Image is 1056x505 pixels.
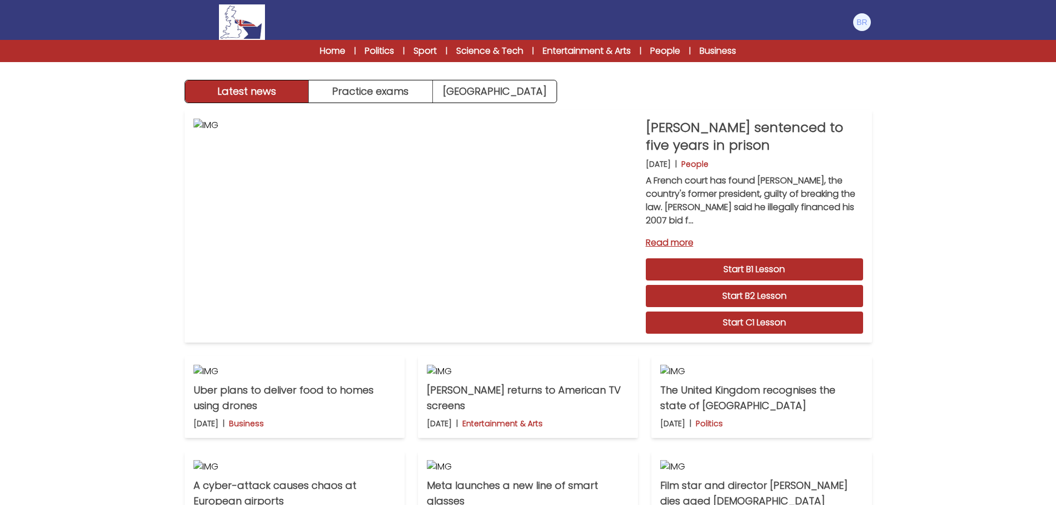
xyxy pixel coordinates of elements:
[646,159,671,170] p: [DATE]
[462,418,543,429] p: Entertainment & Arts
[193,365,396,378] img: IMG
[427,382,629,414] p: [PERSON_NAME] returns to American TV screens
[185,4,300,40] a: Logo
[193,418,218,429] p: [DATE]
[700,44,736,58] a: Business
[427,365,629,378] img: IMG
[427,460,629,473] img: IMG
[646,174,863,227] p: A French court has found [PERSON_NAME], the country's former president, guilty of breaking the la...
[446,45,447,57] span: |
[646,312,863,334] a: Start C1 Lesson
[185,80,309,103] button: Latest news
[646,285,863,307] a: Start B2 Lesson
[660,365,863,378] img: IMG
[433,80,557,103] a: [GEOGRAPHIC_DATA]
[853,13,871,31] img: Barbara Rapetti
[403,45,405,57] span: |
[320,44,345,58] a: Home
[543,44,631,58] a: Entertainment & Arts
[690,418,691,429] b: |
[365,44,394,58] a: Politics
[456,418,458,429] b: |
[193,460,396,473] img: IMG
[223,418,225,429] b: |
[354,45,356,57] span: |
[229,418,264,429] p: Business
[456,44,523,58] a: Science & Tech
[646,236,863,249] a: Read more
[660,382,863,414] p: The United Kingdom recognises the state of [GEOGRAPHIC_DATA]
[646,119,863,154] p: [PERSON_NAME] sentenced to five years in prison
[660,418,685,429] p: [DATE]
[193,119,637,334] img: IMG
[696,418,723,429] p: Politics
[651,356,871,438] a: IMG The United Kingdom recognises the state of [GEOGRAPHIC_DATA] [DATE] | Politics
[185,356,405,438] a: IMG Uber plans to deliver food to homes using drones [DATE] | Business
[650,44,680,58] a: People
[219,4,264,40] img: Logo
[640,45,641,57] span: |
[427,418,452,429] p: [DATE]
[418,356,638,438] a: IMG [PERSON_NAME] returns to American TV screens [DATE] | Entertainment & Arts
[681,159,708,170] p: People
[309,80,433,103] button: Practice exams
[689,45,691,57] span: |
[193,382,396,414] p: Uber plans to deliver food to homes using drones
[675,159,677,170] b: |
[414,44,437,58] a: Sport
[646,258,863,280] a: Start B1 Lesson
[532,45,534,57] span: |
[660,460,863,473] img: IMG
